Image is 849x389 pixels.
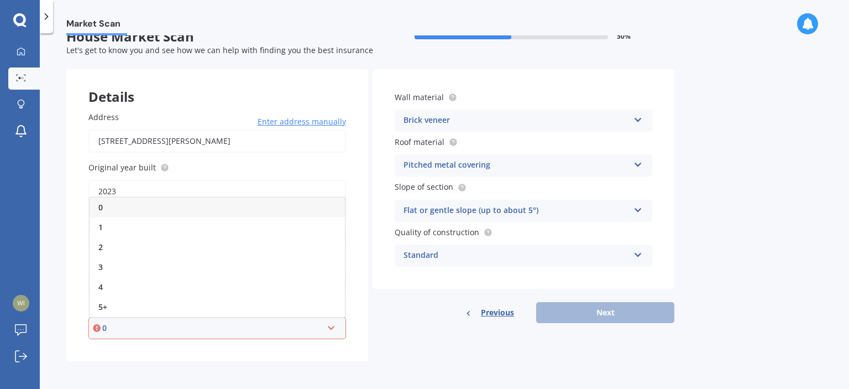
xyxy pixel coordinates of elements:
span: Enter address manually [258,116,346,127]
span: Previous [481,304,514,321]
span: 0 [98,202,103,212]
div: 0 [102,322,322,334]
span: 2 [98,242,103,252]
span: Quality of construction [395,227,479,237]
span: Let's get to know you and see how we can help with finding you the best insurance [66,45,373,55]
span: Address [88,112,119,122]
input: Enter address [88,129,346,153]
div: Brick veneer [403,114,629,127]
input: Enter year [88,180,346,203]
img: ea1b93a1ab6b5a8ed9ce175d2b0fb82b [13,295,29,312]
div: Details [66,69,368,102]
span: Slope of section [395,182,453,193]
div: Pitched metal covering [403,159,629,172]
span: 4 [98,282,103,292]
input: Enter floor area [88,271,346,294]
span: 3 [98,262,103,272]
span: Roof material [395,137,444,147]
span: Market Scan [66,18,127,33]
span: Original year built [88,162,156,173]
div: Flat or gentle slope (up to about 5°) [403,204,629,217]
span: Floor area of the house (m²) [88,253,191,264]
span: Wall material [395,92,444,102]
span: 5+ [98,302,107,312]
span: House Market Scan [66,29,370,45]
div: Standard [403,249,629,262]
span: Number of covered car spaces (excluding internal garages) [88,299,307,310]
span: 1 [98,222,103,232]
span: No. of storeys [88,209,139,219]
span: 50 % [617,33,631,40]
